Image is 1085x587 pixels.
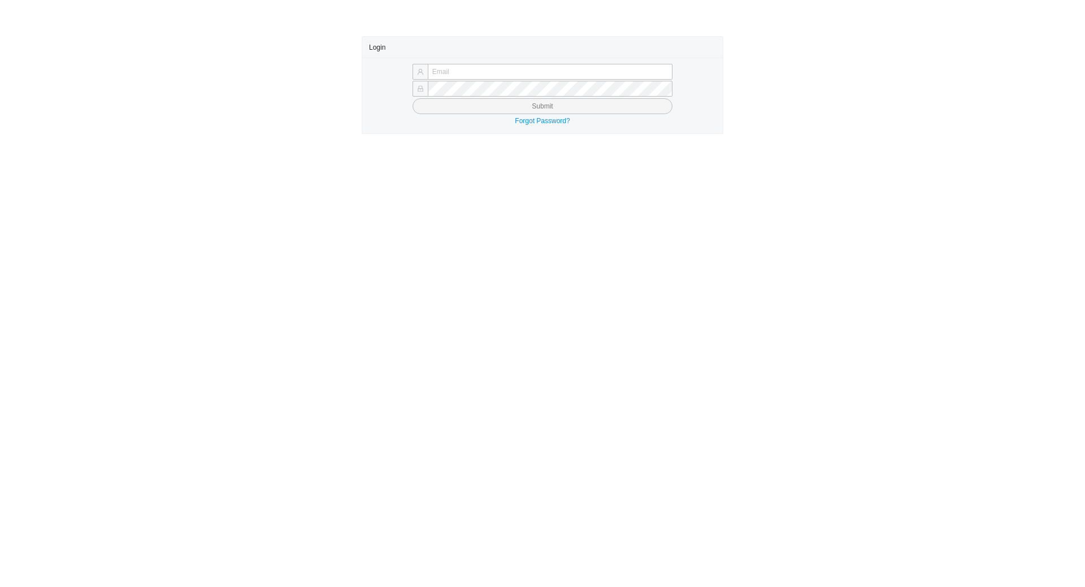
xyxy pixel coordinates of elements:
a: Forgot Password? [515,117,570,125]
input: Email [428,64,672,80]
span: lock [417,85,424,92]
button: Submit [413,98,672,114]
div: Login [369,37,716,58]
span: user [417,68,424,75]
